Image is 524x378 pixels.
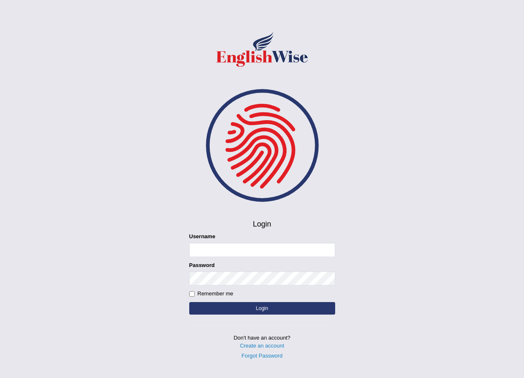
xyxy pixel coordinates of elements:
[189,72,335,229] h4: Login
[189,261,215,269] label: Password
[189,342,335,350] a: Create an account
[189,291,195,297] input: Remember me
[189,352,335,360] a: Forgot Password
[189,302,335,315] button: Login
[189,334,335,360] p: Don't have an account?
[189,232,216,240] label: Username
[189,290,233,298] label: Remember me
[215,30,310,68] img: Logo of English Wise sign in for intelligent practice with AI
